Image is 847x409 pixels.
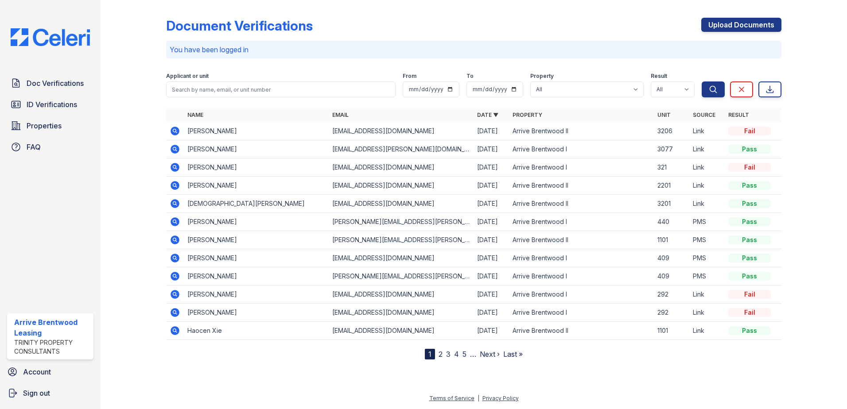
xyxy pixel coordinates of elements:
[27,120,62,131] span: Properties
[654,304,689,322] td: 292
[474,286,509,304] td: [DATE]
[184,267,329,286] td: [PERSON_NAME]
[474,322,509,340] td: [DATE]
[403,73,416,80] label: From
[329,322,474,340] td: [EMAIL_ADDRESS][DOMAIN_NAME]
[654,213,689,231] td: 440
[654,195,689,213] td: 3201
[332,112,349,118] a: Email
[184,286,329,304] td: [PERSON_NAME]
[474,267,509,286] td: [DATE]
[728,163,771,172] div: Fail
[329,286,474,304] td: [EMAIL_ADDRESS][DOMAIN_NAME]
[509,322,654,340] td: Arrive Brentwood II
[474,122,509,140] td: [DATE]
[446,350,451,359] a: 3
[689,158,725,177] td: Link
[503,350,523,359] a: Last »
[4,384,97,402] button: Sign out
[728,112,749,118] a: Result
[509,249,654,267] td: Arrive Brentwood I
[184,304,329,322] td: [PERSON_NAME]
[689,195,725,213] td: Link
[474,304,509,322] td: [DATE]
[654,322,689,340] td: 1101
[7,138,93,156] a: FAQ
[429,395,474,401] a: Terms of Service
[329,140,474,158] td: [EMAIL_ADDRESS][PERSON_NAME][DOMAIN_NAME]
[184,158,329,177] td: [PERSON_NAME]
[657,112,671,118] a: Unit
[27,99,77,110] span: ID Verifications
[478,395,479,401] div: |
[187,112,203,118] a: Name
[425,349,435,359] div: 1
[509,213,654,231] td: Arrive Brentwood I
[329,231,474,249] td: [PERSON_NAME][EMAIL_ADDRESS][PERSON_NAME][DOMAIN_NAME]
[466,73,474,80] label: To
[477,112,498,118] a: Date ▼
[7,74,93,92] a: Doc Verifications
[654,177,689,195] td: 2201
[728,127,771,135] div: Fail
[474,177,509,195] td: [DATE]
[4,28,97,46] img: CE_Logo_Blue-a8612792a0a2168367f1c8372b55b34899dd931a85d93a1a3d3e32e68fde9ad4.png
[27,142,41,152] span: FAQ
[728,326,771,335] div: Pass
[7,117,93,135] a: Properties
[474,195,509,213] td: [DATE]
[728,290,771,299] div: Fail
[23,367,51,377] span: Account
[689,249,725,267] td: PMS
[474,213,509,231] td: [DATE]
[509,195,654,213] td: Arrive Brentwood II
[728,145,771,154] div: Pass
[689,304,725,322] td: Link
[530,73,554,80] label: Property
[329,304,474,322] td: [EMAIL_ADDRESS][DOMAIN_NAME]
[689,322,725,340] td: Link
[184,140,329,158] td: [PERSON_NAME]
[509,140,654,158] td: Arrive Brentwood I
[184,195,329,213] td: [DEMOGRAPHIC_DATA][PERSON_NAME]
[654,249,689,267] td: 409
[689,231,725,249] td: PMS
[329,267,474,286] td: [PERSON_NAME][EMAIL_ADDRESS][PERSON_NAME][PERSON_NAME][DOMAIN_NAME]
[470,349,476,359] span: …
[184,213,329,231] td: [PERSON_NAME]
[474,158,509,177] td: [DATE]
[23,388,50,398] span: Sign out
[701,18,781,32] a: Upload Documents
[14,317,90,338] div: Arrive Brentwood Leasing
[329,195,474,213] td: [EMAIL_ADDRESS][DOMAIN_NAME]
[474,140,509,158] td: [DATE]
[7,96,93,113] a: ID Verifications
[166,73,209,80] label: Applicant or unit
[654,140,689,158] td: 3077
[166,18,313,34] div: Document Verifications
[329,122,474,140] td: [EMAIL_ADDRESS][DOMAIN_NAME]
[474,249,509,267] td: [DATE]
[184,122,329,140] td: [PERSON_NAME]
[513,112,542,118] a: Property
[509,158,654,177] td: Arrive Brentwood I
[689,286,725,304] td: Link
[439,350,443,359] a: 2
[166,81,396,97] input: Search by name, email, or unit number
[689,140,725,158] td: Link
[689,177,725,195] td: Link
[329,177,474,195] td: [EMAIL_ADDRESS][DOMAIN_NAME]
[689,122,725,140] td: Link
[728,217,771,226] div: Pass
[474,231,509,249] td: [DATE]
[184,231,329,249] td: [PERSON_NAME]
[480,350,500,359] a: Next ›
[654,286,689,304] td: 292
[14,338,90,356] div: Trinity Property Consultants
[728,199,771,208] div: Pass
[654,267,689,286] td: 409
[454,350,459,359] a: 4
[329,249,474,267] td: [EMAIL_ADDRESS][DOMAIN_NAME]
[184,322,329,340] td: Haocen Xie
[654,158,689,177] td: 321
